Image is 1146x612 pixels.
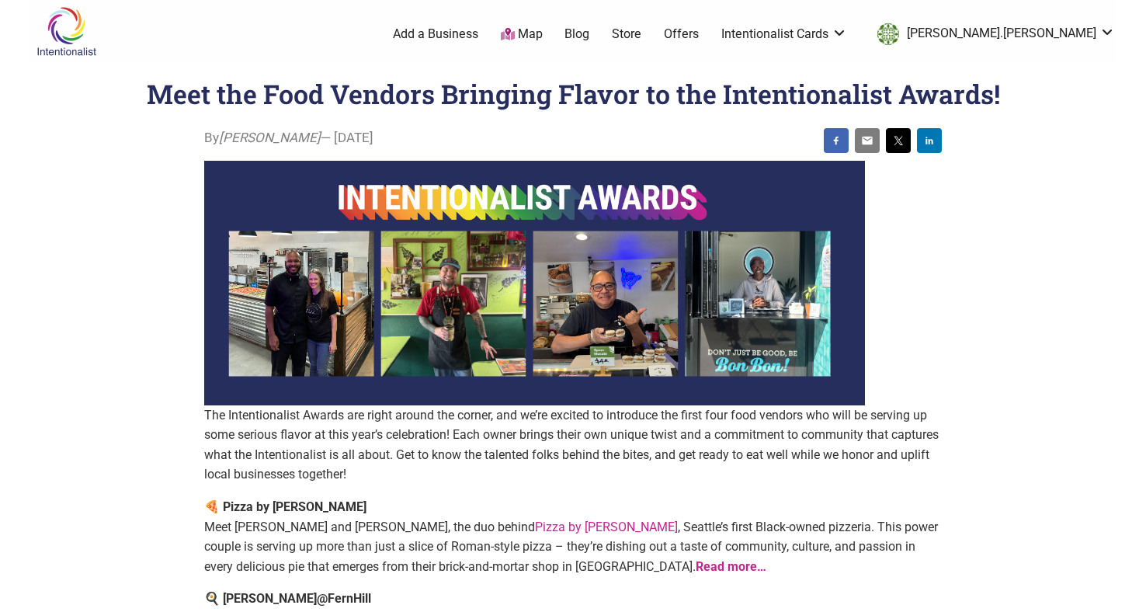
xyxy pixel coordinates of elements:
a: Add a Business [393,26,478,43]
img: twitter sharing button [892,134,905,147]
a: Read more… [696,559,766,574]
img: linkedin sharing button [923,134,936,147]
a: Offers [664,26,699,43]
a: Map [501,26,543,43]
a: Store [612,26,641,43]
a: Pizza by [PERSON_NAME] [535,520,678,534]
img: email sharing button [861,134,873,147]
span: By — [DATE] [204,128,373,148]
img: facebook sharing button [830,134,842,147]
i: [PERSON_NAME] [219,130,321,145]
a: Intentionalist Cards [721,26,847,43]
p: The Intentionalist Awards are right around the corner, and we’re excited to introduce the first f... [204,405,942,485]
h1: Meet the Food Vendors Bringing Flavor to the Intentionalist Awards! [147,76,1000,111]
p: Meet [PERSON_NAME] and [PERSON_NAME], the duo behind , Seattle’s first Black-owned pizzeria. This... [204,497,942,576]
img: Intentionalist [30,6,103,57]
a: Blog [564,26,589,43]
strong: 🍕 Pizza by [PERSON_NAME] [204,499,366,514]
strong: 🍳 [PERSON_NAME]@FernHill [204,591,371,606]
li: britt.thorson [870,20,1115,48]
a: [PERSON_NAME].[PERSON_NAME] [870,20,1115,48]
